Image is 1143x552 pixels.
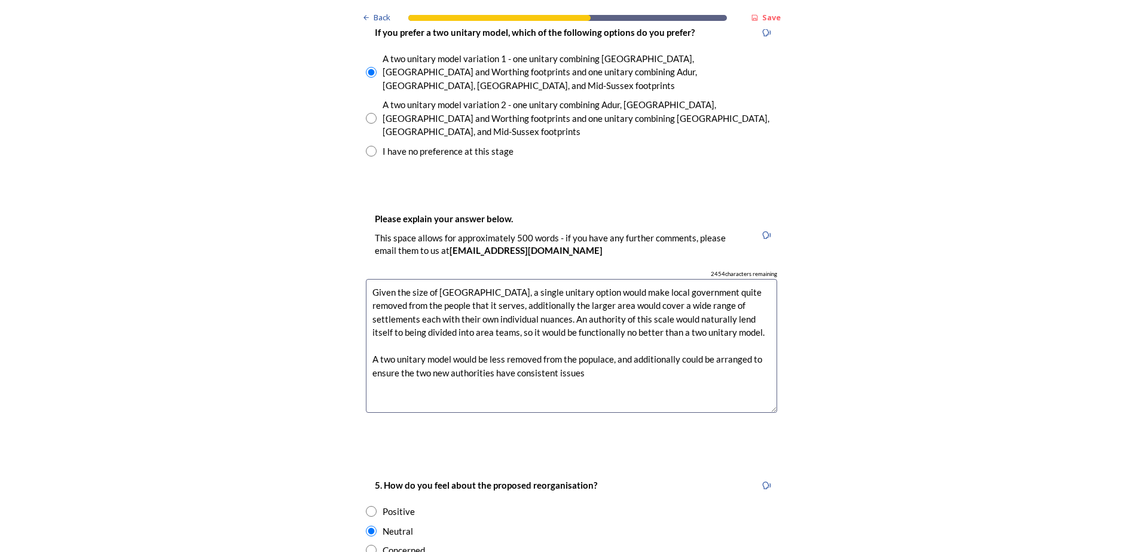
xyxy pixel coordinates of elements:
strong: Save [762,12,781,23]
strong: [EMAIL_ADDRESS][DOMAIN_NAME] [450,245,603,256]
div: Neutral [383,525,413,538]
strong: 5. How do you feel about the proposed reorganisation? [375,480,597,490]
div: I have no preference at this stage [383,145,514,158]
div: A two unitary model variation 1 - one unitary combining [GEOGRAPHIC_DATA], [GEOGRAPHIC_DATA] and ... [383,52,777,93]
span: Back [374,12,390,23]
textarea: Given the size of [GEOGRAPHIC_DATA], a single unitary option would make local government quite re... [366,279,777,413]
strong: Please explain your answer below. [375,213,513,224]
span: 2454 characters remaining [711,270,777,278]
p: This space allows for approximately 500 words - if you have any further comments, please email th... [375,232,747,257]
strong: If you prefer a two unitary model, which of the following options do you prefer? [375,27,695,38]
div: Positive [383,505,415,519]
div: A two unitary model variation 2 - one unitary combining Adur, [GEOGRAPHIC_DATA], [GEOGRAPHIC_DATA... [383,98,777,139]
